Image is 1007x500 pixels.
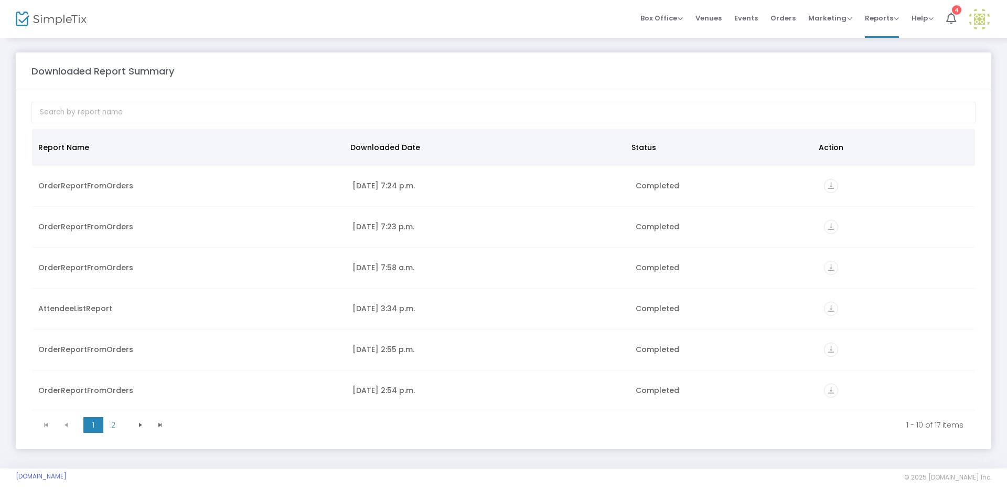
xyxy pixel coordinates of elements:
[344,129,625,166] th: Downloaded Date
[824,264,838,274] a: vertical_align_bottom
[812,129,969,166] th: Action
[824,261,838,275] i: vertical_align_bottom
[83,417,103,433] span: Page 1
[352,262,623,273] div: 2025-09-16 7:58 a.m.
[16,472,67,481] a: [DOMAIN_NAME]
[32,129,975,412] div: Data table
[38,180,340,191] div: OrderReportFromOrders
[824,220,969,234] div: https://go.SimpleTix.com/uk7kx
[808,13,852,23] span: Marketing
[904,473,991,482] span: © 2025 [DOMAIN_NAME] Inc.
[824,302,969,316] div: https://go.SimpleTix.com/1unsn
[352,385,623,396] div: 2025-09-15 2:54 p.m.
[31,64,174,78] m-panel-title: Downloaded Report Summary
[824,179,969,193] div: https://go.SimpleTix.com/puvpc
[636,385,812,396] div: Completed
[824,182,838,193] a: vertical_align_bottom
[824,346,838,356] a: vertical_align_bottom
[352,344,623,355] div: 2025-09-15 2:55 p.m.
[38,303,340,314] div: AttendeeListReport
[131,417,151,433] span: Go to the next page
[824,220,838,234] i: vertical_align_bottom
[352,180,623,191] div: 2025-09-20 7:24 p.m.
[38,385,340,396] div: OrderReportFromOrders
[695,5,722,31] span: Venues
[824,305,838,315] a: vertical_align_bottom
[103,417,123,433] span: Page 2
[865,13,899,23] span: Reports
[636,180,812,191] div: Completed
[824,387,838,397] a: vertical_align_bottom
[824,343,969,357] div: https://go.SimpleTix.com/xaj8b
[32,129,344,166] th: Report Name
[912,13,934,23] span: Help
[636,262,812,273] div: Completed
[770,5,796,31] span: Orders
[156,421,165,429] span: Go to the last page
[31,102,976,123] input: Search by report name
[640,13,683,23] span: Box Office
[352,303,623,314] div: 2025-09-15 3:34 p.m.
[952,5,961,15] div: 4
[136,421,145,429] span: Go to the next page
[636,303,812,314] div: Completed
[824,223,838,233] a: vertical_align_bottom
[824,343,838,357] i: vertical_align_bottom
[38,344,340,355] div: OrderReportFromOrders
[625,129,812,166] th: Status
[38,262,340,273] div: OrderReportFromOrders
[734,5,758,31] span: Events
[824,302,838,316] i: vertical_align_bottom
[636,221,812,232] div: Completed
[824,261,969,275] div: https://go.SimpleTix.com/apghm
[38,221,340,232] div: OrderReportFromOrders
[824,384,838,398] i: vertical_align_bottom
[178,420,963,430] kendo-pager-info: 1 - 10 of 17 items
[151,417,170,433] span: Go to the last page
[824,179,838,193] i: vertical_align_bottom
[352,221,623,232] div: 2025-09-20 7:23 p.m.
[824,384,969,398] div: https://go.SimpleTix.com/h0y1m
[636,344,812,355] div: Completed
